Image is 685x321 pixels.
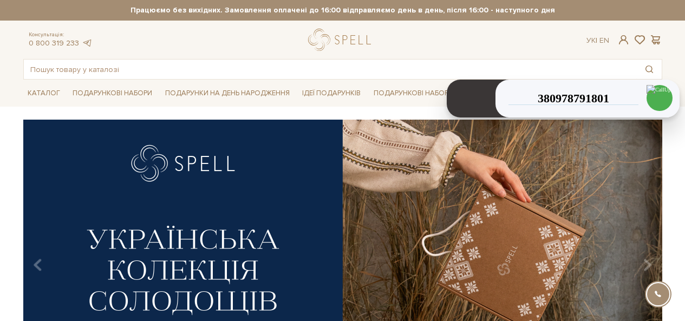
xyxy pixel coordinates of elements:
[161,85,294,102] a: Подарунки на День народження
[369,84,504,102] a: Подарункові набори на 1 Вересня
[596,36,597,45] span: |
[298,85,365,102] a: Ідеї подарунків
[68,85,156,102] a: Подарункові набори
[29,31,93,38] span: Консультація:
[599,36,609,45] a: En
[586,36,609,45] div: Ук
[23,5,662,15] strong: Працюємо без вихідних. Замовлення оплачені до 16:00 відправляємо день в день, після 16:00 - насту...
[82,38,93,48] a: telegram
[637,60,662,79] button: Пошук товару у каталозі
[29,38,79,48] a: 0 800 319 233
[24,60,637,79] input: Пошук товару у каталозі
[23,85,64,102] a: Каталог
